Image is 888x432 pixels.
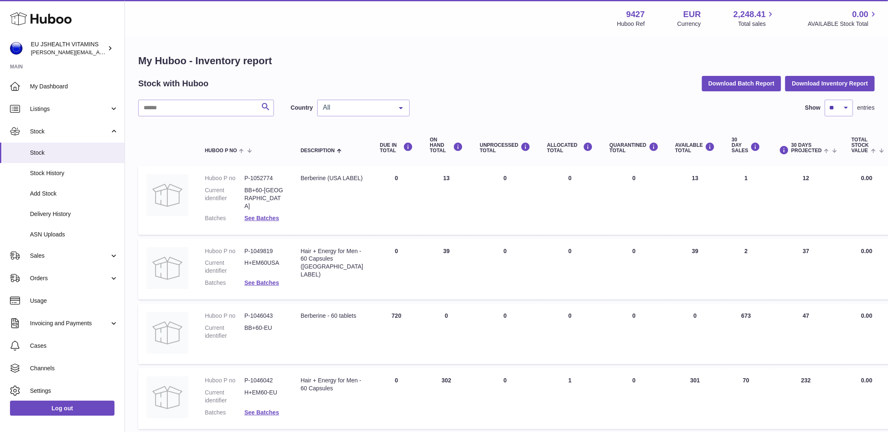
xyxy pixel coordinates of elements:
[791,143,822,153] span: 30 DAYS PROJECTED
[738,20,775,28] span: Total sales
[147,377,188,418] img: product image
[244,389,284,404] dd: H+EM60-EU
[609,142,659,153] div: QUARANTINED Total
[471,368,539,429] td: 0
[430,137,463,154] div: ON HAND Total
[667,368,724,429] td: 301
[421,166,471,234] td: 13
[138,78,209,89] h2: Stock with Huboo
[147,247,188,289] img: product image
[205,259,244,275] dt: Current identifier
[205,214,244,222] dt: Batches
[30,319,109,327] span: Invoicing and Payments
[539,304,601,364] td: 0
[539,166,601,234] td: 0
[785,76,875,91] button: Download Inventory Report
[321,103,393,112] span: All
[732,137,761,154] div: 30 DAY SALES
[301,174,363,182] div: Berberine (USA LABEL)
[205,148,237,153] span: Huboo P no
[769,239,843,300] td: 37
[147,174,188,216] img: product image
[421,304,471,364] td: 0
[205,247,244,255] dt: Huboo P no
[632,312,636,319] span: 0
[857,104,875,112] span: entries
[205,174,244,182] dt: Huboo P no
[667,304,724,364] td: 0
[547,142,593,153] div: ALLOCATED Total
[734,9,766,20] span: 2,248.41
[205,389,244,404] dt: Current identifier
[30,210,118,218] span: Delivery History
[10,401,114,416] a: Log out
[471,166,539,234] td: 0
[244,215,279,221] a: See Batches
[205,324,244,340] dt: Current identifier
[244,279,279,286] a: See Batches
[632,175,636,181] span: 0
[371,166,421,234] td: 0
[371,239,421,300] td: 0
[205,312,244,320] dt: Huboo P no
[244,324,284,340] dd: BB+60-EU
[724,166,769,234] td: 1
[31,49,167,55] span: [PERSON_NAME][EMAIL_ADDRESS][DOMAIN_NAME]
[30,364,118,372] span: Channels
[480,142,530,153] div: UNPROCESSED Total
[861,175,872,181] span: 0.00
[851,137,869,154] span: Total stock value
[30,231,118,239] span: ASN Uploads
[138,54,875,68] h1: My Huboo - Inventory report
[677,20,701,28] div: Currency
[808,9,878,28] a: 0.00 AVAILABLE Stock Total
[539,239,601,300] td: 0
[632,248,636,254] span: 0
[683,9,701,20] strong: EUR
[421,239,471,300] td: 39
[371,304,421,364] td: 720
[30,149,118,157] span: Stock
[301,247,363,279] div: Hair + Energy for Men - 60 Capsules ([GEOGRAPHIC_DATA] LABEL)
[10,42,22,55] img: laura@jessicasepel.com
[769,368,843,429] td: 232
[205,186,244,210] dt: Current identifier
[724,368,769,429] td: 70
[617,20,645,28] div: Huboo Ref
[30,190,118,198] span: Add Stock
[471,239,539,300] td: 0
[539,368,601,429] td: 1
[667,239,724,300] td: 39
[205,409,244,417] dt: Batches
[632,377,636,384] span: 0
[724,304,769,364] td: 673
[861,312,872,319] span: 0.00
[769,304,843,364] td: 47
[147,312,188,354] img: product image
[421,368,471,429] td: 302
[244,259,284,275] dd: H+EM60USA
[734,9,776,28] a: 2,248.41 Total sales
[769,166,843,234] td: 12
[205,279,244,287] dt: Batches
[380,142,413,153] div: DUE IN TOTAL
[861,248,872,254] span: 0.00
[667,166,724,234] td: 13
[626,9,645,20] strong: 9427
[244,247,284,255] dd: P-1049819
[808,20,878,28] span: AVAILABLE Stock Total
[244,377,284,384] dd: P-1046042
[861,377,872,384] span: 0.00
[244,186,284,210] dd: BB+60-[GEOGRAPHIC_DATA]
[702,76,781,91] button: Download Batch Report
[724,239,769,300] td: 2
[244,409,279,416] a: See Batches
[675,142,715,153] div: AVAILABLE Total
[30,105,109,113] span: Listings
[301,377,363,392] div: Hair + Energy for Men - 60 Capsules
[30,342,118,350] span: Cases
[30,297,118,305] span: Usage
[30,274,109,282] span: Orders
[30,128,109,136] span: Stock
[205,377,244,384] dt: Huboo P no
